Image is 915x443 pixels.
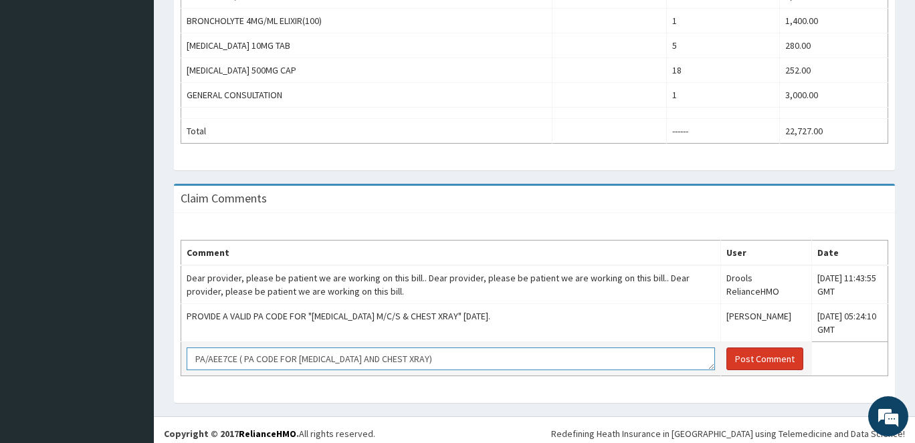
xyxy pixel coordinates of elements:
[164,428,299,440] strong: Copyright © 2017 .
[667,119,780,144] td: ------
[812,304,888,342] td: [DATE] 05:24:10 GMT
[726,347,803,370] button: Post Comment
[181,9,552,33] td: BRONCHOLYTE 4MG/ML ELIXIR(100)
[779,119,888,144] td: 22,727.00
[181,265,721,304] td: Dear provider, please be patient we are working on this bill.. Dear provider, please be patient w...
[25,67,54,100] img: d_794563401_company_1708531726252_794563401
[667,33,780,58] td: 5
[181,304,721,342] td: PROVIDE A VALID PA CODE FOR "[MEDICAL_DATA] M/C/S & CHEST XRAY" [DATE].
[181,192,267,204] h3: Claim Comments
[78,135,185,270] span: We're online!
[181,33,552,58] td: [MEDICAL_DATA] 10MG TAB
[181,58,552,83] td: [MEDICAL_DATA] 500MG CAP
[721,241,812,266] th: User
[812,265,888,304] td: [DATE] 11:43:55 GMT
[779,83,888,108] td: 3,000.00
[721,265,812,304] td: Drools RelianceHMO
[721,304,812,342] td: [PERSON_NAME]
[812,241,888,266] th: Date
[239,428,296,440] a: RelianceHMO
[181,119,552,144] td: Total
[187,347,715,370] textarea: PA/AEE7CE ( PA CODE FOR [MEDICAL_DATA] AND CHEST XRAY)
[779,33,888,58] td: 280.00
[181,241,721,266] th: Comment
[779,9,888,33] td: 1,400.00
[70,75,225,92] div: Chat with us now
[181,83,552,108] td: GENERAL CONSULTATION
[779,58,888,83] td: 252.00
[7,299,255,345] textarea: Type your message and hit 'Enter'
[667,58,780,83] td: 18
[667,83,780,108] td: 1
[219,7,251,39] div: Minimize live chat window
[551,427,905,440] div: Redefining Heath Insurance in [GEOGRAPHIC_DATA] using Telemedicine and Data Science!
[667,9,780,33] td: 1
